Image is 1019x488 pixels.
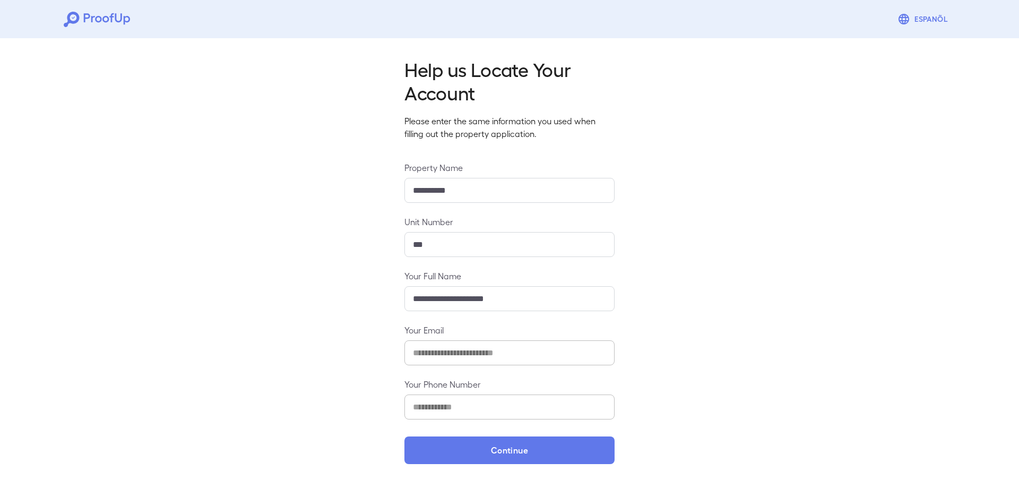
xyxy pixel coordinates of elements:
label: Your Phone Number [404,378,615,390]
label: Your Full Name [404,270,615,282]
p: Please enter the same information you used when filling out the property application. [404,115,615,140]
label: Unit Number [404,216,615,228]
label: Property Name [404,161,615,174]
button: Continue [404,436,615,464]
h2: Help us Locate Your Account [404,57,615,104]
label: Your Email [404,324,615,336]
button: Espanõl [893,8,955,30]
